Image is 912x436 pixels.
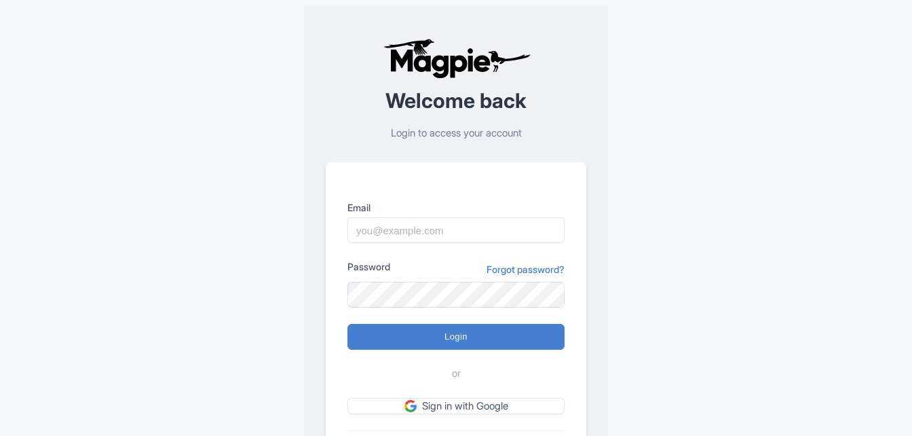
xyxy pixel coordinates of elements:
[404,400,417,412] img: google.svg
[347,200,565,215] label: Email
[326,90,586,112] h2: Welcome back
[347,217,565,243] input: you@example.com
[347,398,565,415] a: Sign in with Google
[452,366,461,382] span: or
[347,259,390,274] label: Password
[487,262,565,276] a: Forgot password?
[347,324,565,350] input: Login
[380,38,533,79] img: logo-ab69f6fb50320c5b225c76a69d11143b.png
[326,126,586,141] p: Login to access your account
